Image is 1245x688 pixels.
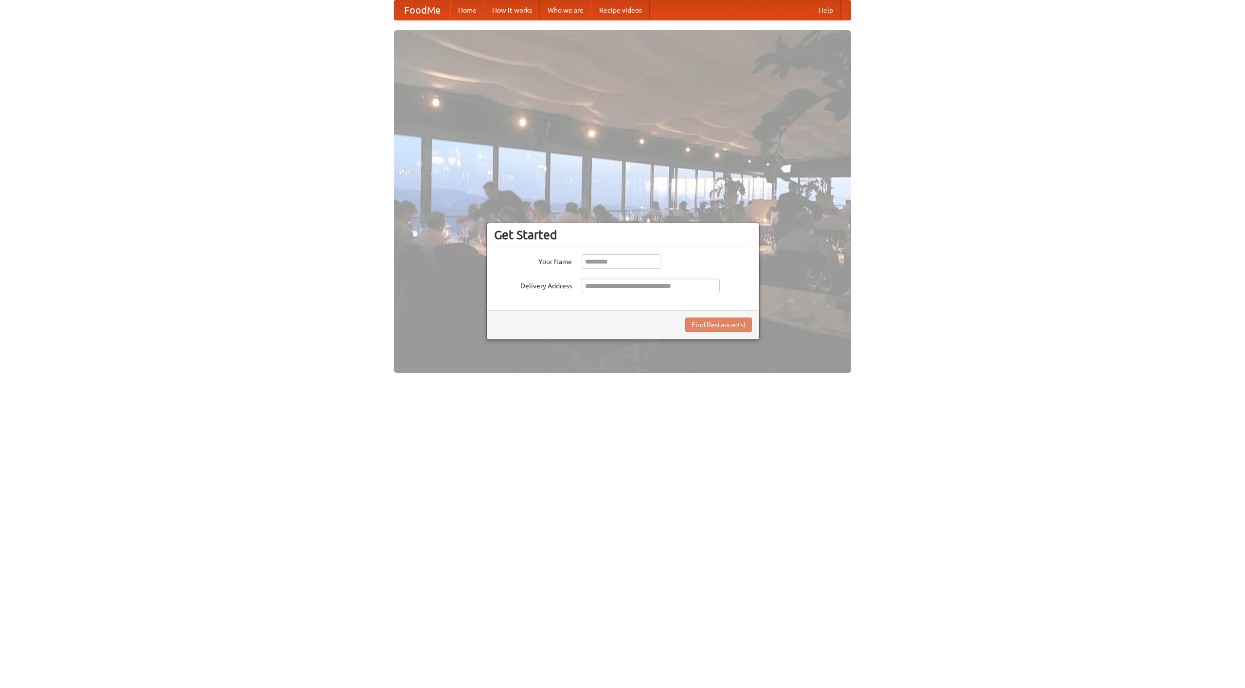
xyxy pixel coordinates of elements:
button: Find Restaurants! [685,318,752,332]
a: FoodMe [394,0,450,20]
label: Your Name [494,254,572,266]
a: Who we are [540,0,591,20]
h3: Get Started [494,228,752,242]
a: How it works [484,0,540,20]
a: Recipe videos [591,0,650,20]
a: Help [811,0,841,20]
label: Delivery Address [494,279,572,291]
a: Home [450,0,484,20]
